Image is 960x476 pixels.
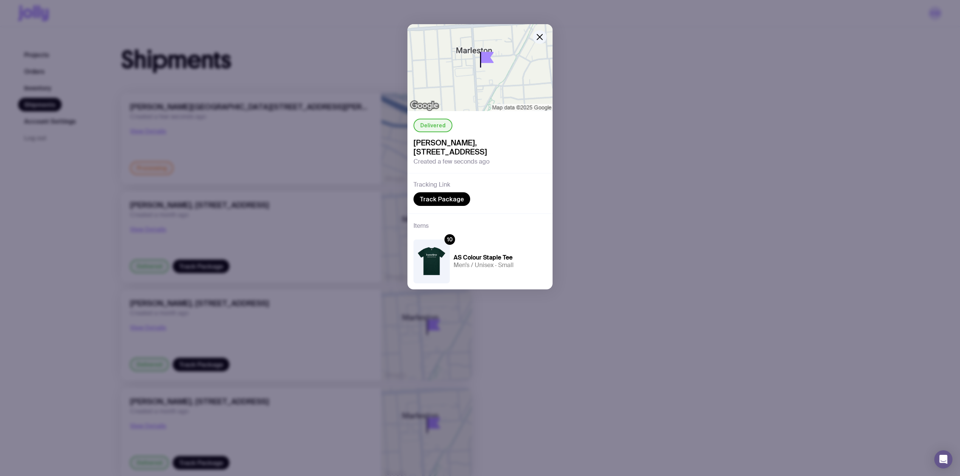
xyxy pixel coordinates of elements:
[413,138,547,156] span: [PERSON_NAME], [STREET_ADDRESS]
[407,24,553,111] img: staticmap
[444,234,455,245] div: 10
[413,192,470,206] a: Track Package
[454,254,514,261] h4: AS Colour Staple Tee
[413,119,452,132] div: Delivered
[454,261,514,269] h5: Men’s / Unisex · Small
[413,221,429,230] h3: Items
[413,158,489,165] span: Created a few seconds ago
[413,181,450,189] h3: Tracking Link
[934,450,952,468] div: Open Intercom Messenger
